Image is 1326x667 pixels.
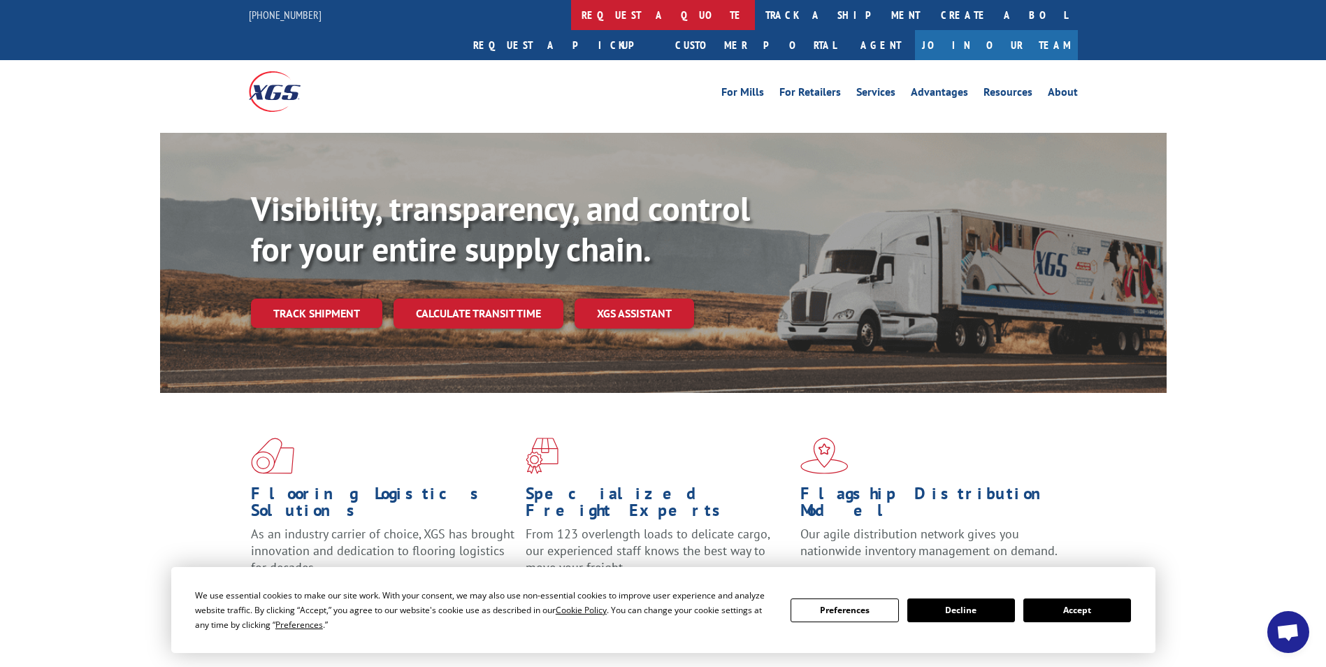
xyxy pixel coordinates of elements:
a: Services [856,87,895,102]
a: Track shipment [251,299,382,328]
a: Advantages [911,87,968,102]
a: [PHONE_NUMBER] [249,8,322,22]
button: Preferences [791,598,898,622]
button: Decline [907,598,1015,622]
img: xgs-icon-focused-on-flooring-red [526,438,558,474]
a: Calculate transit time [394,299,563,329]
h1: Flooring Logistics Solutions [251,485,515,526]
img: xgs-icon-total-supply-chain-intelligence-red [251,438,294,474]
a: For Retailers [779,87,841,102]
span: Our agile distribution network gives you nationwide inventory management on demand. [800,526,1058,559]
img: xgs-icon-flagship-distribution-model-red [800,438,849,474]
a: Join Our Team [915,30,1078,60]
a: Customer Portal [665,30,846,60]
span: As an industry carrier of choice, XGS has brought innovation and dedication to flooring logistics... [251,526,514,575]
a: Agent [846,30,915,60]
a: For Mills [721,87,764,102]
h1: Flagship Distribution Model [800,485,1065,526]
a: Open chat [1267,611,1309,653]
p: From 123 overlength loads to delicate cargo, our experienced staff knows the best way to move you... [526,526,790,588]
div: Cookie Consent Prompt [171,567,1155,653]
a: XGS ASSISTANT [575,299,694,329]
b: Visibility, transparency, and control for your entire supply chain. [251,187,750,271]
div: We use essential cookies to make our site work. With your consent, we may also use non-essential ... [195,588,774,632]
span: Preferences [275,619,323,631]
a: About [1048,87,1078,102]
h1: Specialized Freight Experts [526,485,790,526]
span: Cookie Policy [556,604,607,616]
a: Request a pickup [463,30,665,60]
button: Accept [1023,598,1131,622]
a: Resources [983,87,1032,102]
